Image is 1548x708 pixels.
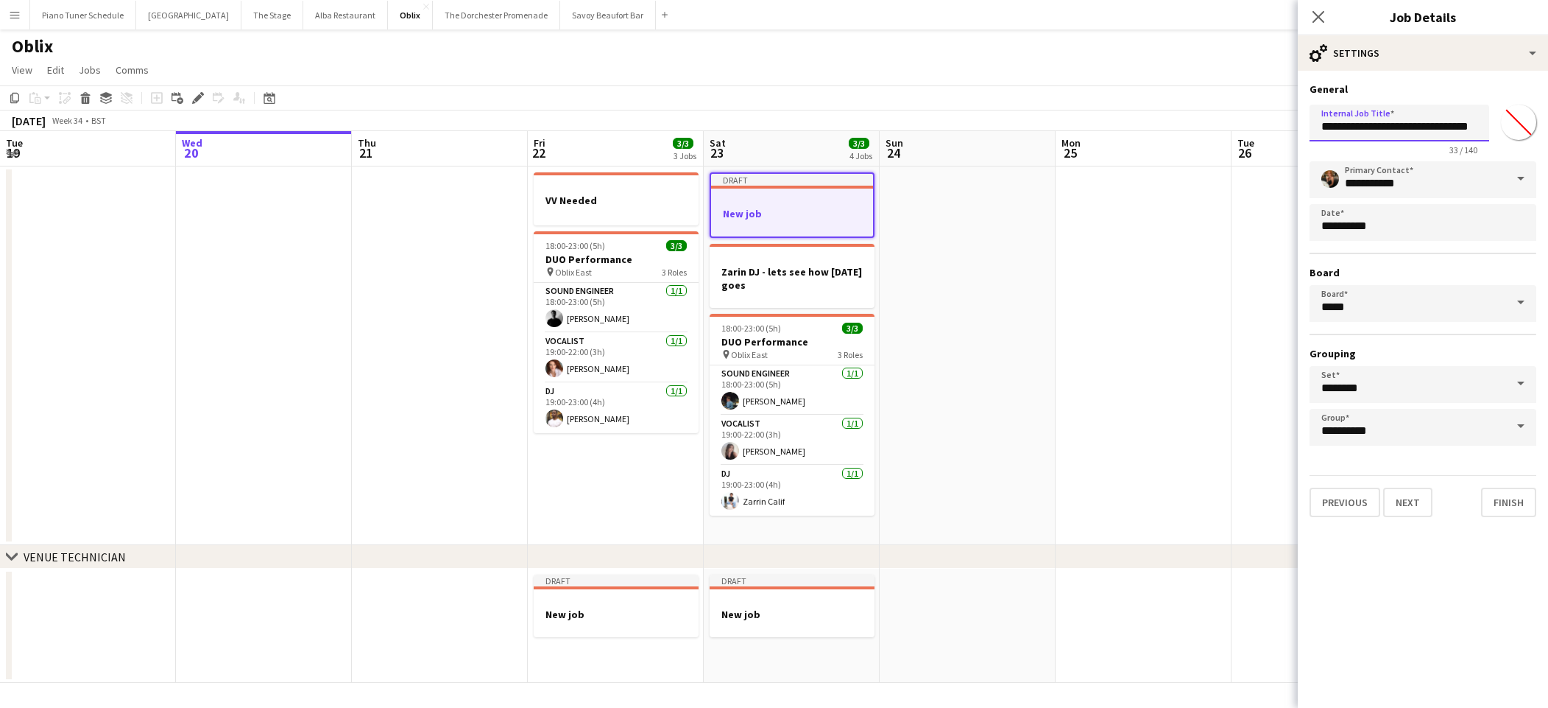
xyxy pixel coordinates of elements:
[433,1,560,29] button: The Dorchester Promenade
[710,314,874,516] app-job-card: 18:00-23:00 (5h)3/3DUO Performance Oblix East3 RolesSound Engineer1/118:00-23:00 (5h)[PERSON_NAME...
[560,1,656,29] button: Savoy Beaufort Bar
[710,416,874,466] app-card-role: Vocalist1/119:00-22:00 (3h)[PERSON_NAME]
[838,349,863,360] span: 3 Roles
[710,575,874,586] div: Draft
[30,1,136,29] button: Piano Tuner Schedule
[73,60,107,80] a: Jobs
[91,115,106,126] div: BST
[886,136,903,150] span: Sun
[41,60,70,80] a: Edit
[182,136,202,150] span: Wed
[79,63,101,77] span: Jobs
[358,136,376,150] span: Thu
[731,349,768,360] span: Oblix East
[110,60,155,80] a: Comms
[710,244,874,308] app-job-card: Zarin DJ - lets see how [DATE] goes
[710,608,874,621] h3: New job
[534,172,699,225] app-job-card: VV Needed
[662,267,687,278] span: 3 Roles
[710,136,726,150] span: Sat
[1310,488,1380,517] button: Previous
[534,231,699,433] app-job-card: 18:00-23:00 (5h)3/3DUO Performance Oblix East3 RolesSound Engineer1/118:00-23:00 (5h)[PERSON_NAME...
[12,113,46,128] div: [DATE]
[12,63,32,77] span: View
[710,466,874,516] app-card-role: DJ1/119:00-23:00 (4h)Zarrin Calif
[545,240,605,251] span: 18:00-23:00 (5h)
[1235,144,1254,161] span: 26
[710,265,874,292] h3: Zarin DJ - lets see how [DATE] goes
[710,365,874,416] app-card-role: Sound Engineer1/118:00-23:00 (5h)[PERSON_NAME]
[534,575,699,586] div: Draft
[1383,488,1432,517] button: Next
[534,253,699,266] h3: DUO Performance
[666,240,687,251] span: 3/3
[1481,488,1536,517] button: Finish
[388,1,433,29] button: Oblix
[674,150,696,161] div: 3 Jobs
[136,1,241,29] button: [GEOGRAPHIC_DATA]
[1438,144,1489,155] span: 33 / 140
[241,1,303,29] button: The Stage
[1298,7,1548,27] h3: Job Details
[555,267,592,278] span: Oblix East
[1310,83,1536,96] h3: General
[673,138,693,149] span: 3/3
[49,115,85,126] span: Week 34
[883,144,903,161] span: 24
[534,136,545,150] span: Fri
[24,550,126,564] div: VENUE TECHNICIAN
[534,608,699,621] h3: New job
[12,35,53,57] h1: Oblix
[849,150,872,161] div: 4 Jobs
[1298,35,1548,71] div: Settings
[534,194,699,207] h3: VV Needed
[711,174,873,186] div: Draft
[1059,144,1081,161] span: 25
[303,1,388,29] button: Alba Restaurant
[534,333,699,383] app-card-role: Vocalist1/119:00-22:00 (3h)[PERSON_NAME]
[180,144,202,161] span: 20
[534,575,699,637] app-job-card: DraftNew job
[1310,266,1536,279] h3: Board
[849,138,869,149] span: 3/3
[1310,347,1536,360] h3: Grouping
[1061,136,1081,150] span: Mon
[534,283,699,333] app-card-role: Sound Engineer1/118:00-23:00 (5h)[PERSON_NAME]
[721,323,781,334] span: 18:00-23:00 (5h)
[534,383,699,433] app-card-role: DJ1/119:00-23:00 (4h)[PERSON_NAME]
[842,323,863,334] span: 3/3
[707,144,726,161] span: 23
[356,144,376,161] span: 21
[47,63,64,77] span: Edit
[6,136,23,150] span: Tue
[6,60,38,80] a: View
[116,63,149,77] span: Comms
[710,172,874,238] app-job-card: DraftNew job
[710,335,874,348] h3: DUO Performance
[710,575,874,637] app-job-card: DraftNew job
[4,144,23,161] span: 19
[531,144,545,161] span: 22
[1237,136,1254,150] span: Tue
[711,207,873,220] h3: New job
